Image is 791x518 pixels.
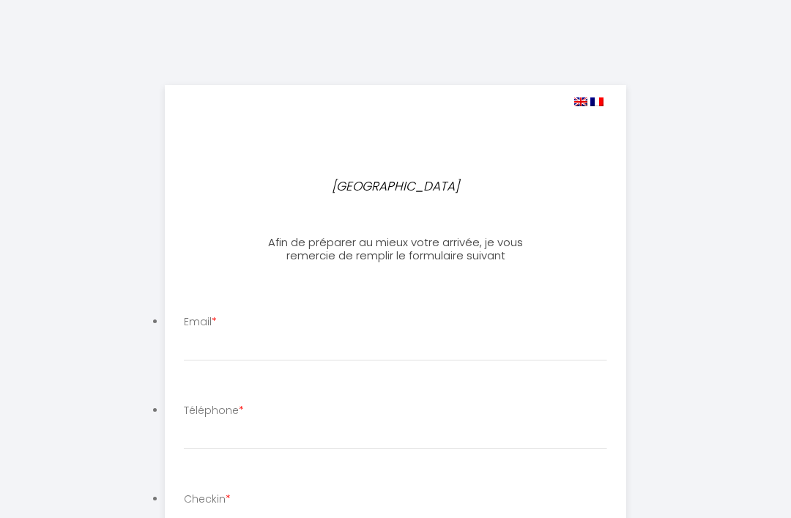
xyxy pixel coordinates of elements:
[184,402,244,418] label: Téléphone
[252,177,539,196] p: [GEOGRAPHIC_DATA]
[590,97,604,106] img: fr.png
[184,491,231,507] label: Checkin
[574,97,587,106] img: en.png
[184,314,217,330] label: Email
[245,236,545,262] h3: Afin de préparer au mieux votre arrivée, je vous remercie de remplir le formulaire suivant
